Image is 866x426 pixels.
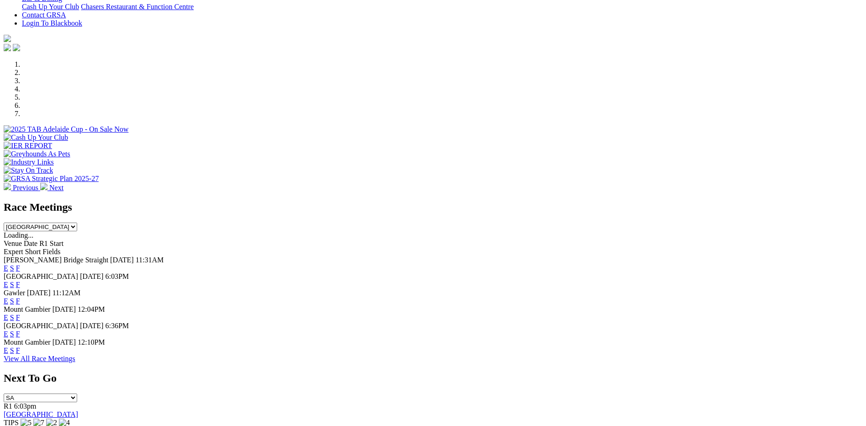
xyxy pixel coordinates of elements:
[4,142,52,150] img: IER REPORT
[13,184,38,192] span: Previous
[40,184,63,192] a: Next
[16,330,20,338] a: F
[4,330,8,338] a: E
[105,322,129,330] span: 6:36PM
[4,355,75,362] a: View All Race Meetings
[22,3,862,11] div: Bar & Dining
[22,19,82,27] a: Login To Blackbook
[136,256,164,264] span: 11:31AM
[27,289,51,297] span: [DATE]
[4,201,862,213] h2: Race Meetings
[80,272,104,280] span: [DATE]
[22,11,66,19] a: Contact GRSA
[10,264,14,272] a: S
[4,305,51,313] span: Mount Gambier
[4,175,99,183] img: GRSA Strategic Plan 2025-27
[39,240,63,247] span: R1 Start
[4,272,78,280] span: [GEOGRAPHIC_DATA]
[4,248,23,256] span: Expert
[10,297,14,305] a: S
[10,314,14,321] a: S
[4,264,8,272] a: E
[4,402,12,410] span: R1
[13,44,20,51] img: twitter.svg
[78,305,105,313] span: 12:04PM
[10,346,14,354] a: S
[4,150,70,158] img: Greyhounds As Pets
[4,410,78,418] a: [GEOGRAPHIC_DATA]
[16,264,20,272] a: F
[4,289,25,297] span: Gawler
[4,166,53,175] img: Stay On Track
[4,346,8,354] a: E
[4,158,54,166] img: Industry Links
[4,44,11,51] img: facebook.svg
[52,289,81,297] span: 11:12AM
[16,314,20,321] a: F
[4,231,33,239] span: Loading...
[4,338,51,346] span: Mount Gambier
[4,322,78,330] span: [GEOGRAPHIC_DATA]
[24,240,37,247] span: Date
[25,248,41,256] span: Short
[4,125,129,133] img: 2025 TAB Adelaide Cup - On Sale Now
[14,402,37,410] span: 6:03pm
[4,184,40,192] a: Previous
[10,281,14,288] a: S
[49,184,63,192] span: Next
[105,272,129,280] span: 6:03PM
[4,297,8,305] a: E
[80,322,104,330] span: [DATE]
[16,281,20,288] a: F
[40,183,47,190] img: chevron-right-pager-white.svg
[4,281,8,288] a: E
[4,372,862,384] h2: Next To Go
[22,3,79,11] a: Cash Up Your Club
[4,35,11,42] img: logo-grsa-white.png
[4,133,68,142] img: Cash Up Your Club
[4,314,8,321] a: E
[110,256,134,264] span: [DATE]
[4,240,22,247] span: Venue
[52,305,76,313] span: [DATE]
[4,183,11,190] img: chevron-left-pager-white.svg
[81,3,194,11] a: Chasers Restaurant & Function Centre
[16,346,20,354] a: F
[78,338,105,346] span: 12:10PM
[52,338,76,346] span: [DATE]
[42,248,60,256] span: Fields
[10,330,14,338] a: S
[16,297,20,305] a: F
[4,256,108,264] span: [PERSON_NAME] Bridge Straight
